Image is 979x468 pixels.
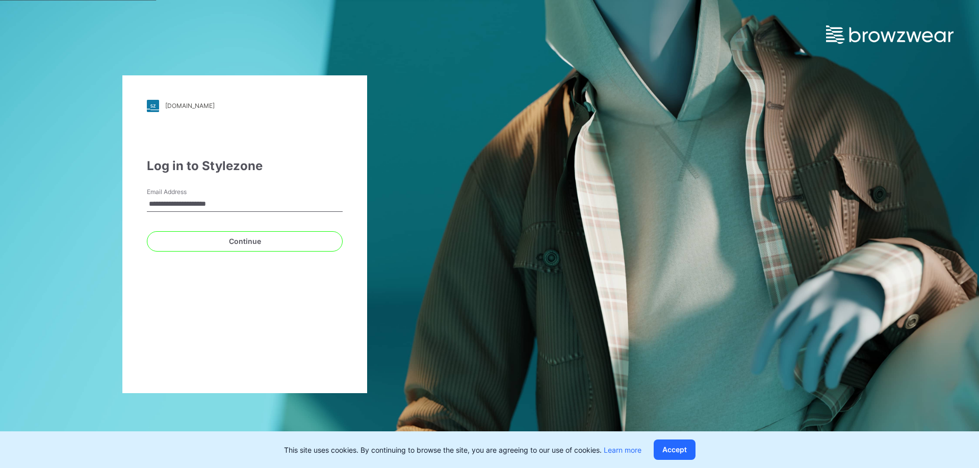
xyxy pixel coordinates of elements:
[147,157,343,175] div: Log in to Stylezone
[604,446,641,454] a: Learn more
[147,100,159,112] img: stylezone-logo.562084cfcfab977791bfbf7441f1a819.svg
[284,445,641,455] p: This site uses cookies. By continuing to browse the site, you are agreeing to our use of cookies.
[147,100,343,112] a: [DOMAIN_NAME]
[165,102,215,109] div: [DOMAIN_NAME]
[826,25,954,44] img: browzwear-logo.e42bd6dac1945053ebaf764b6aa21510.svg
[654,439,695,460] button: Accept
[147,187,218,197] label: Email Address
[147,231,343,252] button: Continue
